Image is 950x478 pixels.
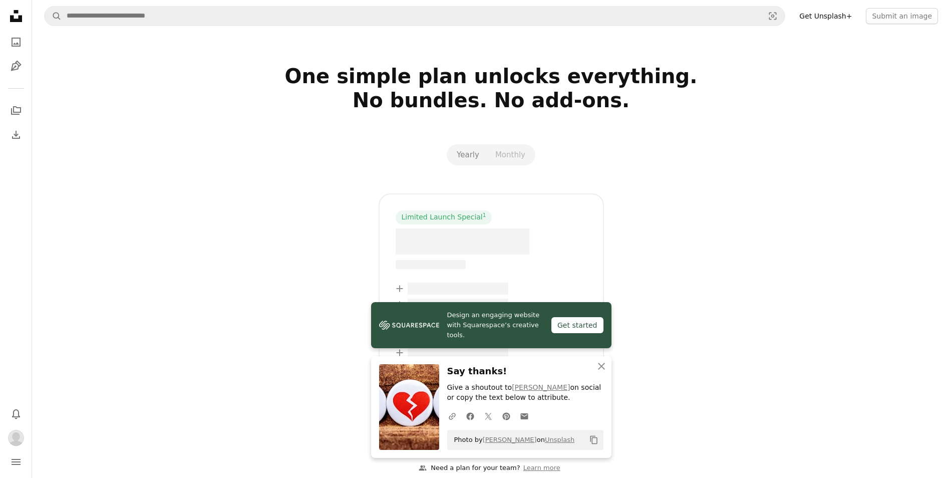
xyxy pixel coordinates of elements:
[408,283,508,295] span: – –––– –––– ––– ––– –––– ––––
[6,32,26,52] a: Photos
[515,406,533,426] a: Share over email
[585,431,602,448] button: Copy to clipboard
[379,318,439,333] img: file-1606177908946-d1eed1cbe4f5image
[487,146,533,163] button: Monthly
[761,7,785,26] button: Visual search
[447,364,603,379] h3: Say thanks!
[6,404,26,424] button: Notifications
[419,463,520,473] div: Need a plan for your team?
[447,310,543,340] span: Design an engaging website with Squarespace’s creative tools.
[793,8,858,24] a: Get Unsplash+
[396,260,466,269] span: –– –––– –––– –––– ––
[449,146,487,163] button: Yearly
[6,125,26,145] a: Download History
[866,8,938,24] button: Submit an image
[447,383,603,403] p: Give a shoutout to on social or copy the text below to attribute.
[396,228,530,255] span: – –––– ––––.
[408,299,508,311] span: – –––– –––– ––– ––– –––– ––––
[483,212,486,218] sup: 1
[551,317,603,333] div: Get started
[483,436,537,443] a: [PERSON_NAME]
[6,428,26,448] button: Profile
[6,6,26,28] a: Home — Unsplash
[520,460,563,476] a: Learn more
[396,210,492,224] div: Limited Launch Special
[545,436,574,443] a: Unsplash
[449,432,575,448] span: Photo by on
[371,302,611,348] a: Design an engaging website with Squarespace’s creative tools.Get started
[6,452,26,472] button: Menu
[6,56,26,76] a: Illustrations
[44,6,785,26] form: Find visuals sitewide
[497,406,515,426] a: Share on Pinterest
[45,7,62,26] button: Search Unsplash
[512,383,570,391] a: [PERSON_NAME]
[169,64,814,136] h2: One simple plan unlocks everything. No bundles. No add-ons.
[461,406,479,426] a: Share on Facebook
[479,406,497,426] a: Share on Twitter
[481,212,488,222] a: 1
[8,430,24,446] img: Avatar of user Frederick De Borja
[6,101,26,121] a: Collections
